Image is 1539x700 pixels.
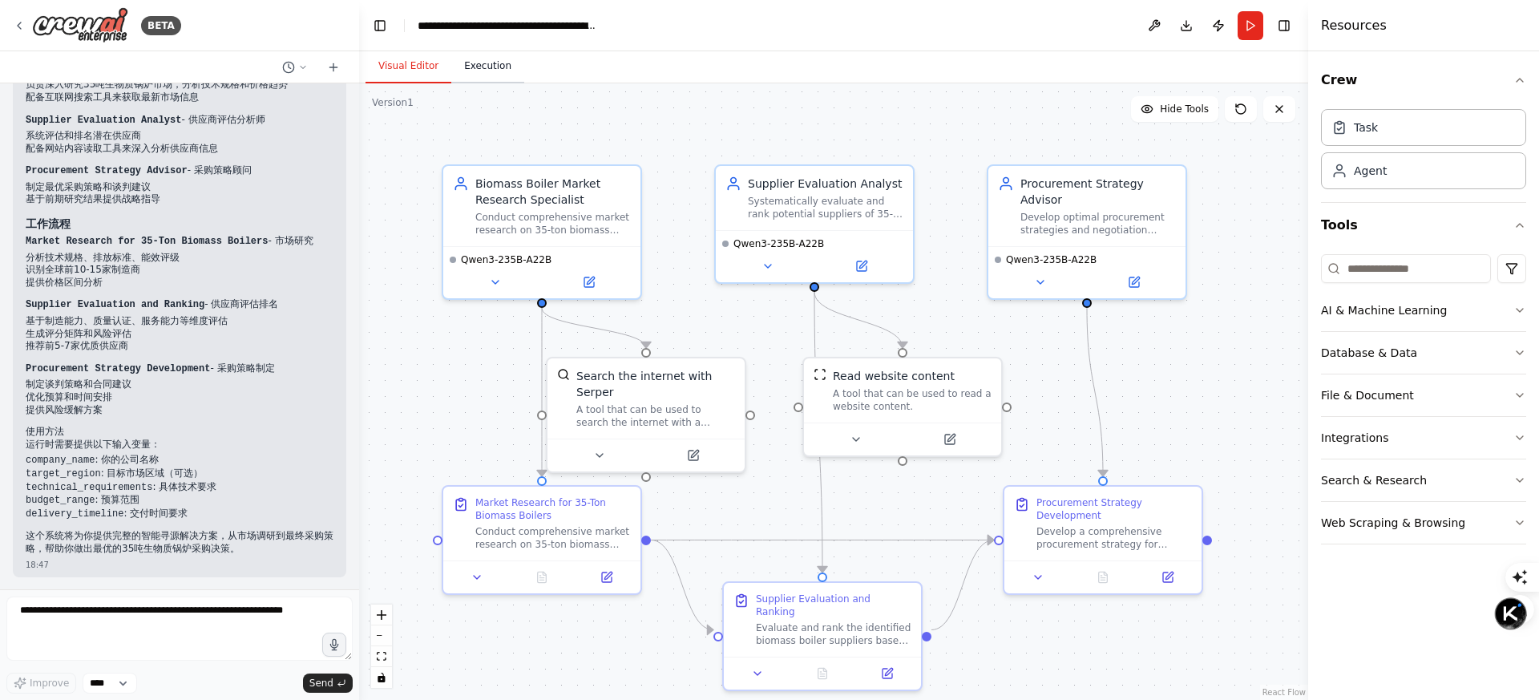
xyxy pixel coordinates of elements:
div: Develop optimal procurement strategies and negotiation recommendations for {company_name}'s 35-to... [1020,211,1176,237]
p: - 采购策略制定 [26,362,333,376]
p: - 供应商评估分析师 [26,114,333,127]
div: Supplier Evaluation and RankingEvaluate and rank the identified biomass boiler suppliers based on... [722,581,923,691]
img: SerperDevTool [557,368,570,381]
button: No output available [1069,568,1137,587]
li: 配备网站内容读取工具来深入分析供应商信息 [26,143,333,156]
code: Market Research for 35-Ton Biomass Boilers [26,236,268,247]
div: Version 1 [372,96,414,109]
button: zoom out [371,625,392,646]
div: BETA [141,16,181,35]
button: No output available [789,664,857,683]
li: : 目标市场区域（可选） [26,467,333,481]
div: 18:47 [26,559,333,571]
li: 识别全球前10-15家制造商 [26,264,333,277]
h2: 使用方法 [26,426,333,439]
div: Search the internet with Serper [576,368,735,400]
div: Read website content [833,368,955,384]
li: 系统评估和排名潜在供应商 [26,130,333,143]
div: Biomass Boiler Market Research Specialist [475,176,631,208]
div: Tools [1321,248,1526,557]
g: Edge from b8fd5a3c-4543-4f65-a009-71c2d00f54db to 71da3804-dd05-4afb-8f58-57992783503e [651,532,994,548]
button: AI & Machine Learning [1321,289,1526,331]
button: Open in side panel [1140,568,1195,587]
div: SerperDevToolSearch the internet with SerperA tool that can be used to search the internet with a... [546,357,746,473]
p: - 采购策略顾问 [26,164,333,178]
div: Market Research for 35-Ton Biomass Boilers [475,496,631,522]
button: zoom in [371,605,392,625]
div: Supplier Evaluation AnalystSystematically evaluate and rank potential suppliers of 35-ton biomass... [714,164,915,284]
div: Develop a comprehensive procurement strategy for {company_name}'s 35-ton biomass boiler acquisiti... [1036,525,1192,551]
div: Supplier Evaluation and Ranking [756,593,911,618]
li: 提供价格区间分析 [26,277,333,289]
button: fit view [371,646,392,667]
button: Hide Tools [1131,96,1218,122]
code: Supplier Evaluation and Ranking [26,299,204,310]
div: Systematically evaluate and rank potential suppliers of 35-ton biomass boilers for {company_name}... [748,195,903,221]
code: technical_requirements [26,482,152,493]
div: Agent [1354,163,1387,179]
li: : 具体技术要求 [26,481,333,495]
button: Search & Research [1321,459,1526,501]
button: Database & Data [1321,332,1526,374]
div: Conduct comprehensive market research on 35-ton biomass boilers, analyzing technical specificatio... [475,211,631,237]
div: Procurement Strategy AdvisorDevelop optimal procurement strategies and negotiation recommendation... [987,164,1187,300]
span: Hide Tools [1160,103,1209,115]
span: Improve [30,677,69,690]
p: 这个系统将为你提供完整的智能寻源解决方案，从市场调研到最终采购策略，帮助你做出最优的35吨生物质锅炉采购决策。 [26,530,333,555]
g: Edge from bac45896-2ed9-4845-870f-9b3c3105864b to ba205720-5d96-4bef-84dd-50f17f38c67f [806,292,830,573]
p: - 供应商评估排名 [26,298,333,312]
button: toggle interactivity [371,667,392,688]
button: No output available [508,568,576,587]
li: 基于制造能力、质量认证、服务能力等维度评估 [26,315,333,328]
g: Edge from bac45896-2ed9-4845-870f-9b3c3105864b to 4cf16f35-6187-4958-a113-27a69556258f [806,292,911,348]
a: React Flow attribution [1262,688,1306,697]
g: Edge from b8fd5a3c-4543-4f65-a009-71c2d00f54db to ba205720-5d96-4bef-84dd-50f17f38c67f [651,532,713,638]
span: Qwen3-235B-A22B [1006,253,1097,266]
g: Edge from c26dbcf6-daf6-42d6-b8eb-46a3b545066a to 71da3804-dd05-4afb-8f58-57992783503e [1079,308,1111,476]
button: Hide right sidebar [1273,14,1295,37]
button: Improve [6,673,76,694]
button: Open in side panel [859,664,915,683]
button: Switch to previous chat [276,58,314,77]
li: 基于前期研究结果提供战略指导 [26,193,333,206]
g: Edge from 066911ff-61ea-48e9-96fc-e8f624ffdd44 to 53309aea-62cc-4e05-b073-e5fa654c074b [534,308,654,348]
button: Open in side panel [816,257,907,276]
g: Edge from ba205720-5d96-4bef-84dd-50f17f38c67f to 71da3804-dd05-4afb-8f58-57992783503e [931,532,994,638]
span: Qwen3-235B-A22B [461,253,551,266]
button: Crew [1321,58,1526,103]
button: Integrations [1321,417,1526,459]
span: Send [309,677,333,690]
button: Open in side panel [579,568,634,587]
div: React Flow controls [371,605,392,688]
div: Evaluate and rank the identified biomass boiler suppliers based on: manufacturing capabilities, q... [756,621,911,647]
li: : 交付时间要求 [26,508,333,521]
code: Procurement Strategy Advisor [26,165,188,176]
div: Procurement Strategy DevelopmentDevelop a comprehensive procurement strategy for {company_name}'s... [1003,485,1203,595]
g: Edge from 066911ff-61ea-48e9-96fc-e8f624ffdd44 to b8fd5a3c-4543-4f65-a009-71c2d00f54db [534,308,550,476]
button: Tools [1321,203,1526,248]
button: Start a new chat [321,58,346,77]
div: Conduct comprehensive market research on 35-ton biomass boilers including: technical specificatio... [475,525,631,551]
span: Qwen3-235B-A22B [733,237,824,250]
button: Hide left sidebar [369,14,391,37]
button: Web Scraping & Browsing [1321,502,1526,544]
img: Logo [32,7,128,43]
li: 生成评分矩阵和风险评估 [26,328,333,341]
button: Send [303,674,353,693]
div: Task [1354,119,1378,136]
div: Procurement Strategy Development [1036,496,1192,522]
button: Open in side panel [543,273,634,292]
li: : 你的公司名称 [26,454,333,467]
div: A tool that can be used to read a website content. [833,387,992,413]
button: Open in side panel [648,446,738,465]
div: Supplier Evaluation Analyst [748,176,903,192]
button: Visual Editor [366,50,451,83]
li: 配备互联网搜索工具来获取最新市场信息 [26,91,333,104]
button: Open in side panel [1089,273,1179,292]
img: ScrapeWebsiteTool [814,368,826,381]
nav: breadcrumb [418,18,598,34]
h4: Resources [1321,16,1387,35]
li: : 预算范围 [26,494,333,508]
code: budget_range [26,495,95,506]
code: delivery_timeline [26,508,123,520]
